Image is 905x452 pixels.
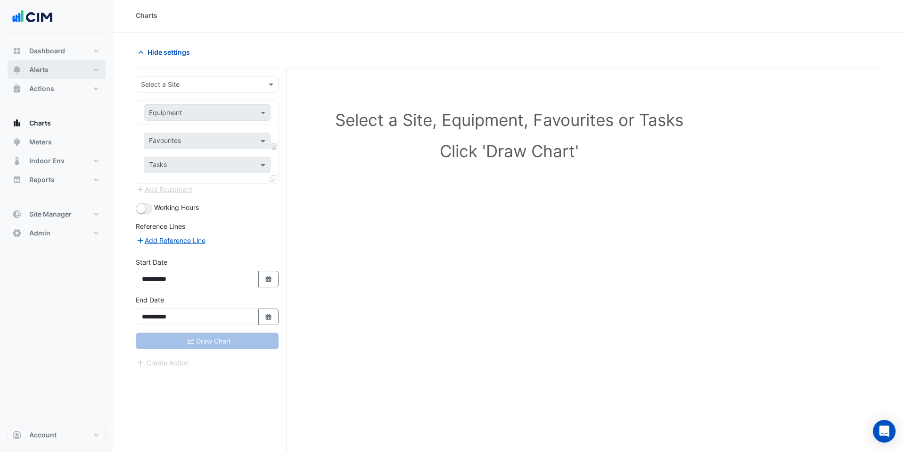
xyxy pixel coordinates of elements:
[148,159,167,172] div: Tasks
[12,209,22,219] app-icon: Site Manager
[156,141,862,161] h1: Click 'Draw Chart'
[136,221,185,231] label: Reference Lines
[270,142,279,151] span: Choose Function
[12,156,22,166] app-icon: Indoor Env
[8,170,106,189] button: Reports
[12,65,22,75] app-icon: Alerts
[8,426,106,444] button: Account
[8,60,106,79] button: Alerts
[264,313,273,321] fa-icon: Select Date
[136,295,164,305] label: End Date
[29,175,55,184] span: Reports
[8,224,106,243] button: Admin
[12,46,22,56] app-icon: Dashboard
[12,137,22,147] app-icon: Meters
[154,203,199,211] span: Working Hours
[29,65,49,75] span: Alerts
[29,228,50,238] span: Admin
[29,430,57,440] span: Account
[8,79,106,98] button: Actions
[8,205,106,224] button: Site Manager
[136,358,189,366] app-escalated-ticket-create-button: Please correct errors first
[270,174,276,182] span: Clone Favourites and Tasks from this Equipment to other Equipment
[11,8,54,26] img: Company Logo
[264,275,273,283] fa-icon: Select Date
[29,209,72,219] span: Site Manager
[136,235,206,246] button: Add Reference Line
[136,10,157,20] div: Charts
[29,84,54,93] span: Actions
[12,118,22,128] app-icon: Charts
[8,151,106,170] button: Indoor Env
[12,84,22,93] app-icon: Actions
[8,42,106,60] button: Dashboard
[29,46,65,56] span: Dashboard
[12,228,22,238] app-icon: Admin
[156,110,862,130] h1: Select a Site, Equipment, Favourites or Tasks
[29,156,65,166] span: Indoor Env
[136,257,167,267] label: Start Date
[12,175,22,184] app-icon: Reports
[29,137,52,147] span: Meters
[873,420,896,443] div: Open Intercom Messenger
[29,118,51,128] span: Charts
[136,44,196,60] button: Hide settings
[148,135,181,148] div: Favourites
[8,114,106,133] button: Charts
[148,47,190,57] span: Hide settings
[8,133,106,151] button: Meters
